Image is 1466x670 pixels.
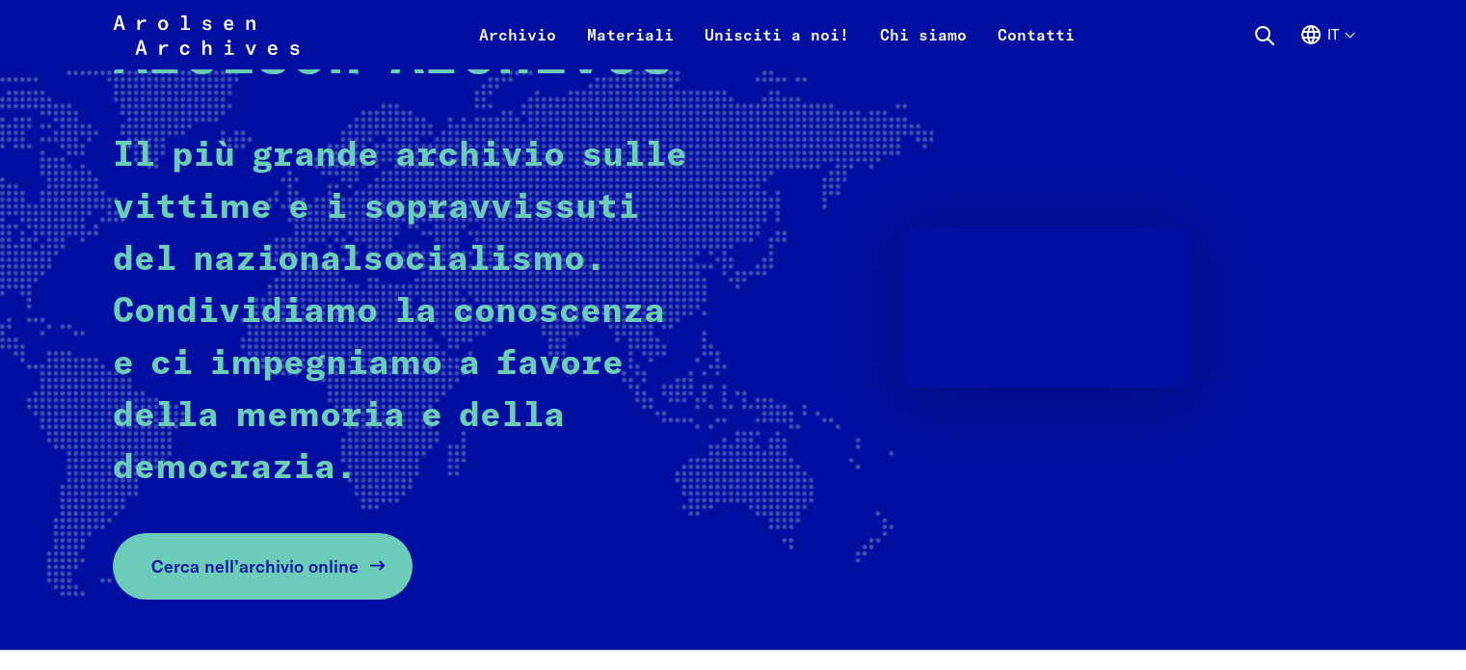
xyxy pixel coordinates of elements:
a: Chi siamo [864,23,981,69]
a: Materiali [571,23,688,69]
strong: Arolsen Archives [113,28,675,86]
a: Unisciti a noi! [688,23,864,69]
a: Archivio [463,23,571,69]
a: Contatti [981,23,1089,69]
p: Il più grande archivio sulle vittime e i sopravvissuti del nazionalsocialismo. Condividiamo la co... [113,130,700,495]
a: Cerca nell’archivio online [113,533,413,600]
button: Italiano, selezione lingua [1299,23,1353,69]
span: Cerca nell’archivio online [151,553,359,579]
nav: Primaria [463,12,1089,58]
